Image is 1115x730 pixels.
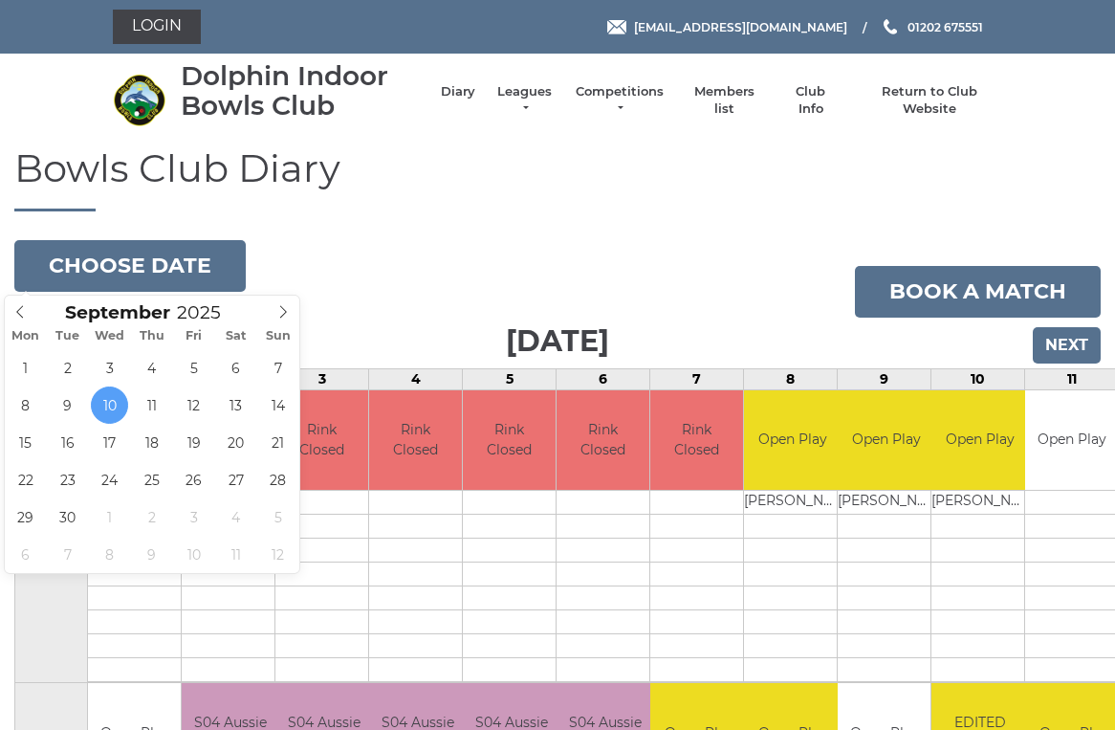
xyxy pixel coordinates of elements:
[217,461,254,498] span: September 27, 2025
[259,424,296,461] span: September 21, 2025
[634,19,847,33] span: [EMAIL_ADDRESS][DOMAIN_NAME]
[259,498,296,536] span: October 5, 2025
[217,349,254,387] span: September 6, 2025
[574,83,666,118] a: Competitions
[557,390,649,491] td: Rink Closed
[91,461,128,498] span: September 24, 2025
[650,368,744,389] td: 7
[133,424,170,461] span: September 18, 2025
[1033,327,1101,364] input: Next
[7,536,44,573] span: October 6, 2025
[215,330,257,343] span: Sat
[684,83,763,118] a: Members list
[133,461,170,498] span: September 25, 2025
[133,387,170,424] span: September 11, 2025
[173,330,215,343] span: Fri
[49,461,86,498] span: September 23, 2025
[838,368,931,389] td: 9
[369,368,463,389] td: 4
[259,349,296,387] span: September 7, 2025
[175,424,212,461] span: September 19, 2025
[881,18,983,36] a: Phone us 01202 675551
[259,461,296,498] span: September 28, 2025
[131,330,173,343] span: Thu
[49,536,86,573] span: October 7, 2025
[275,368,369,389] td: 3
[133,498,170,536] span: October 2, 2025
[650,390,743,491] td: Rink Closed
[744,368,838,389] td: 8
[49,424,86,461] span: September 16, 2025
[133,349,170,387] span: September 4, 2025
[133,536,170,573] span: October 9, 2025
[7,349,44,387] span: September 1, 2025
[170,301,245,323] input: Scroll to increment
[783,83,839,118] a: Club Info
[931,491,1028,515] td: [PERSON_NAME]
[838,390,934,491] td: Open Play
[259,536,296,573] span: October 12, 2025
[91,387,128,424] span: September 10, 2025
[858,83,1002,118] a: Return to Club Website
[49,498,86,536] span: September 30, 2025
[369,390,462,491] td: Rink Closed
[175,536,212,573] span: October 10, 2025
[217,498,254,536] span: October 4, 2025
[217,536,254,573] span: October 11, 2025
[181,61,422,121] div: Dolphin Indoor Bowls Club
[838,491,934,515] td: [PERSON_NAME]
[113,74,165,126] img: Dolphin Indoor Bowls Club
[14,240,246,292] button: Choose date
[91,536,128,573] span: October 8, 2025
[91,349,128,387] span: September 3, 2025
[607,18,847,36] a: Email [EMAIL_ADDRESS][DOMAIN_NAME]
[217,387,254,424] span: September 13, 2025
[217,424,254,461] span: September 20, 2025
[175,498,212,536] span: October 3, 2025
[259,387,296,424] span: September 14, 2025
[463,390,556,491] td: Rink Closed
[744,491,841,515] td: [PERSON_NAME]
[931,368,1025,389] td: 10
[175,349,212,387] span: September 5, 2025
[257,330,299,343] span: Sun
[49,349,86,387] span: September 2, 2025
[113,10,201,44] a: Login
[855,266,1101,318] a: Book a match
[175,387,212,424] span: September 12, 2025
[7,461,44,498] span: September 22, 2025
[91,498,128,536] span: October 1, 2025
[931,390,1028,491] td: Open Play
[494,83,555,118] a: Leagues
[907,19,983,33] span: 01202 675551
[744,390,841,491] td: Open Play
[884,19,897,34] img: Phone us
[7,498,44,536] span: September 29, 2025
[5,330,47,343] span: Mon
[49,387,86,424] span: September 9, 2025
[7,387,44,424] span: September 8, 2025
[557,368,650,389] td: 6
[47,330,89,343] span: Tue
[89,330,131,343] span: Wed
[607,20,626,34] img: Email
[65,304,170,322] span: Scroll to increment
[441,83,475,100] a: Diary
[463,368,557,389] td: 5
[275,390,368,491] td: Rink Closed
[175,461,212,498] span: September 26, 2025
[14,147,1101,211] h1: Bowls Club Diary
[7,424,44,461] span: September 15, 2025
[91,424,128,461] span: September 17, 2025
